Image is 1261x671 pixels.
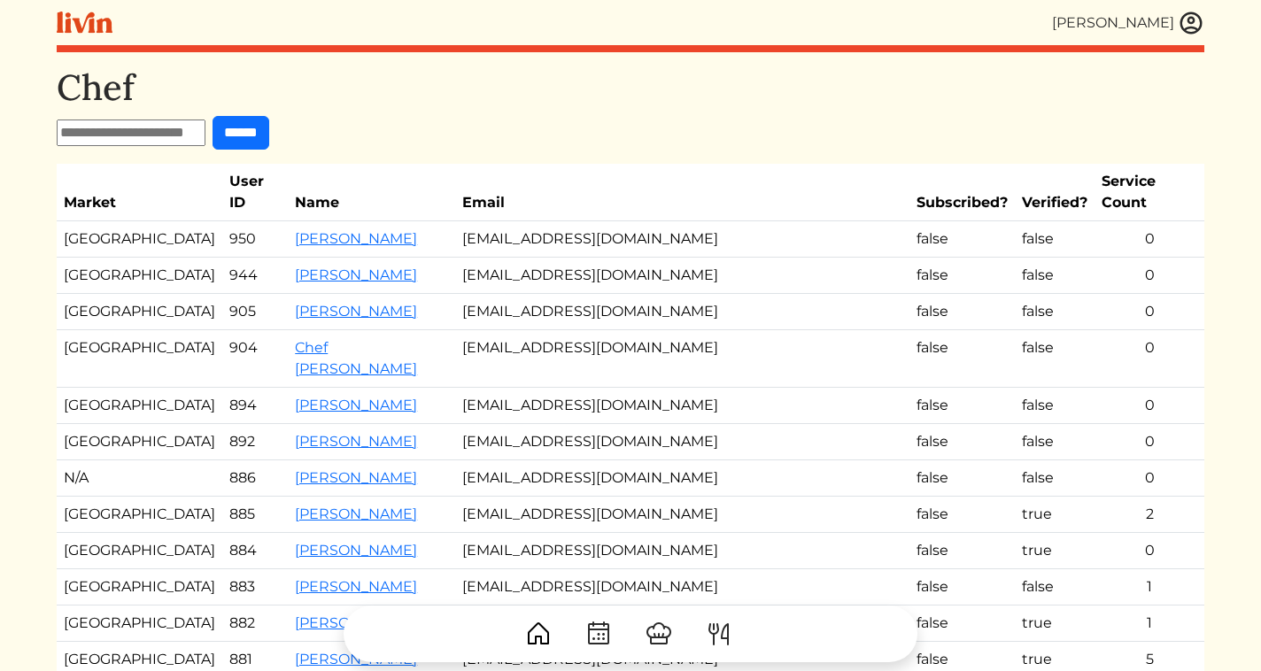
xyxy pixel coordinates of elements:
[909,164,1015,221] th: Subscribed?
[1052,12,1174,34] div: [PERSON_NAME]
[645,620,673,648] img: ChefHat-a374fb509e4f37eb0702ca99f5f64f3b6956810f32a249b33092029f8484b388.svg
[222,294,288,330] td: 905
[1015,424,1095,460] td: false
[295,230,417,247] a: [PERSON_NAME]
[455,569,910,605] td: [EMAIL_ADDRESS][DOMAIN_NAME]
[222,533,288,569] td: 884
[57,66,1204,109] h1: Chef
[1015,569,1095,605] td: false
[705,620,733,648] img: ForkKnife-55491504ffdb50bab0c1e09e7649658475375261d09fd45db06cec23bce548bf.svg
[909,533,1015,569] td: false
[909,569,1015,605] td: false
[222,388,288,424] td: 894
[1015,460,1095,497] td: false
[1015,164,1095,221] th: Verified?
[909,294,1015,330] td: false
[524,620,553,648] img: House-9bf13187bcbb5817f509fe5e7408150f90897510c4275e13d0d5fca38e0b5951.svg
[1015,533,1095,569] td: true
[1015,497,1095,533] td: true
[1015,330,1095,388] td: false
[455,460,910,497] td: [EMAIL_ADDRESS][DOMAIN_NAME]
[57,221,222,258] td: [GEOGRAPHIC_DATA]
[222,221,288,258] td: 950
[288,164,454,221] th: Name
[909,388,1015,424] td: false
[455,258,910,294] td: [EMAIL_ADDRESS][DOMAIN_NAME]
[57,569,222,605] td: [GEOGRAPHIC_DATA]
[909,460,1015,497] td: false
[1095,294,1204,330] td: 0
[909,424,1015,460] td: false
[57,330,222,388] td: [GEOGRAPHIC_DATA]
[1095,388,1204,424] td: 0
[222,497,288,533] td: 885
[295,266,417,283] a: [PERSON_NAME]
[455,330,910,388] td: [EMAIL_ADDRESS][DOMAIN_NAME]
[222,424,288,460] td: 892
[57,497,222,533] td: [GEOGRAPHIC_DATA]
[57,424,222,460] td: [GEOGRAPHIC_DATA]
[57,460,222,497] td: N/A
[57,164,222,221] th: Market
[1015,388,1095,424] td: false
[1095,533,1204,569] td: 0
[57,258,222,294] td: [GEOGRAPHIC_DATA]
[455,424,910,460] td: [EMAIL_ADDRESS][DOMAIN_NAME]
[909,221,1015,258] td: false
[1095,460,1204,497] td: 0
[1095,424,1204,460] td: 0
[455,164,910,221] th: Email
[1095,497,1204,533] td: 2
[455,388,910,424] td: [EMAIL_ADDRESS][DOMAIN_NAME]
[455,533,910,569] td: [EMAIL_ADDRESS][DOMAIN_NAME]
[57,388,222,424] td: [GEOGRAPHIC_DATA]
[1015,221,1095,258] td: false
[455,294,910,330] td: [EMAIL_ADDRESS][DOMAIN_NAME]
[1095,330,1204,388] td: 0
[57,294,222,330] td: [GEOGRAPHIC_DATA]
[295,505,417,522] a: [PERSON_NAME]
[222,460,288,497] td: 886
[455,497,910,533] td: [EMAIL_ADDRESS][DOMAIN_NAME]
[909,330,1015,388] td: false
[455,221,910,258] td: [EMAIL_ADDRESS][DOMAIN_NAME]
[295,397,417,413] a: [PERSON_NAME]
[295,303,417,320] a: [PERSON_NAME]
[909,497,1015,533] td: false
[1095,221,1204,258] td: 0
[1095,164,1204,221] th: Service Count
[909,258,1015,294] td: false
[1095,569,1204,605] td: 1
[295,542,417,559] a: [PERSON_NAME]
[222,258,288,294] td: 944
[1178,10,1204,36] img: user_account-e6e16d2ec92f44fc35f99ef0dc9cddf60790bfa021a6ecb1c896eb5d2907b31c.svg
[295,339,417,377] a: Chef [PERSON_NAME]
[295,578,417,595] a: [PERSON_NAME]
[295,469,417,486] a: [PERSON_NAME]
[1015,258,1095,294] td: false
[57,533,222,569] td: [GEOGRAPHIC_DATA]
[1095,258,1204,294] td: 0
[222,330,288,388] td: 904
[1015,294,1095,330] td: false
[584,620,613,648] img: CalendarDots-5bcf9d9080389f2a281d69619e1c85352834be518fbc73d9501aef674afc0d57.svg
[222,569,288,605] td: 883
[295,433,417,450] a: [PERSON_NAME]
[222,164,288,221] th: User ID
[57,12,112,34] img: livin-logo-a0d97d1a881af30f6274990eb6222085a2533c92bbd1e4f22c21b4f0d0e3210c.svg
